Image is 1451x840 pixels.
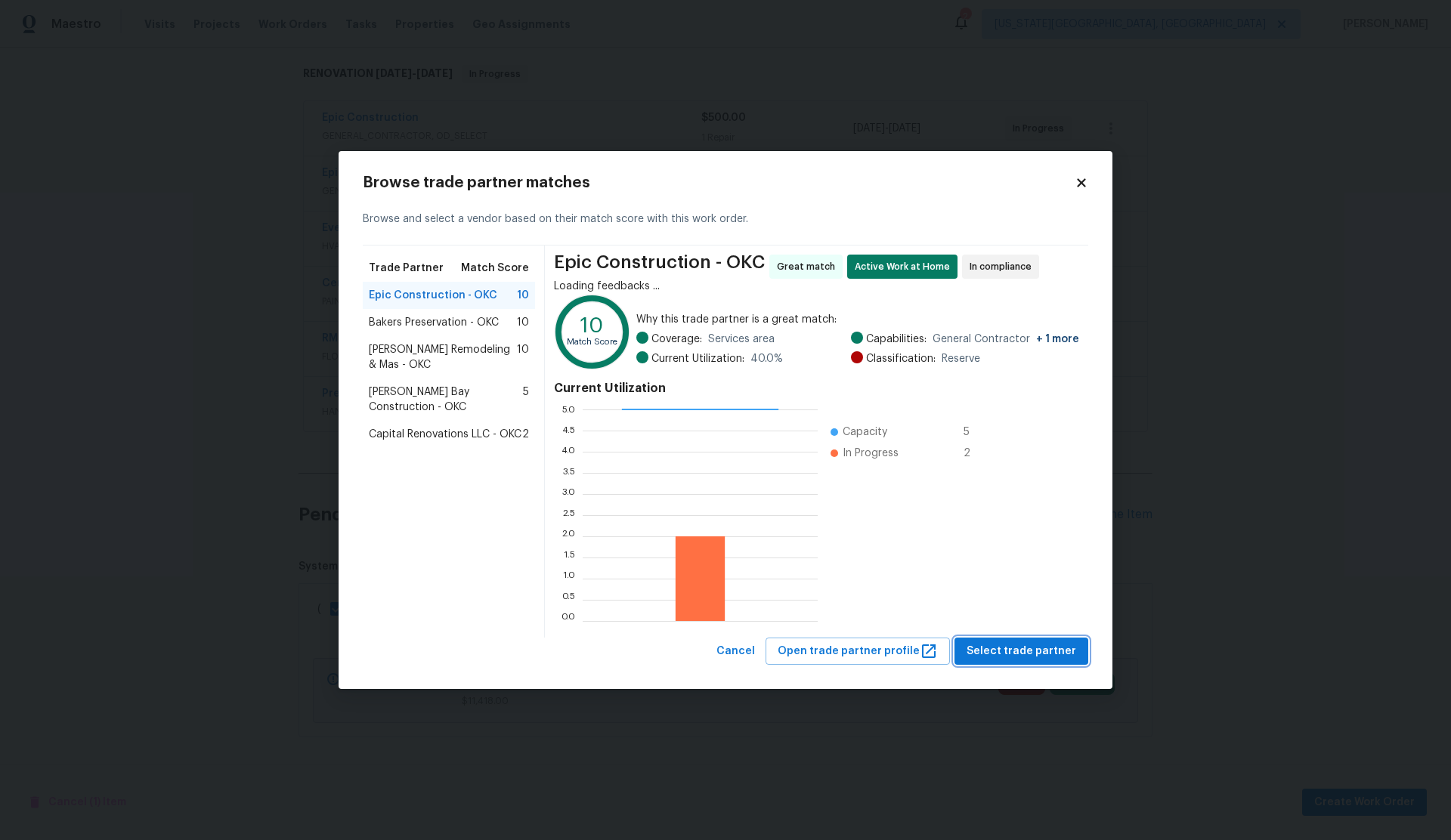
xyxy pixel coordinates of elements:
text: 0.5 [562,594,575,604]
text: 3.5 [562,468,575,477]
span: Match Score [461,261,529,276]
span: Capital Renovations LLC - OKC [369,427,521,442]
span: Great match [777,259,841,274]
span: In compliance [970,259,1038,274]
span: Reserve [942,351,980,366]
text: 10 [580,314,604,335]
text: 1.0 [563,573,575,582]
span: Classification: [866,351,936,366]
h4: Current Utilization [554,381,1079,396]
text: Match Score [567,338,617,346]
span: Epic Construction - OKC [554,255,765,279]
span: + 1 more [1036,334,1079,344]
span: [PERSON_NAME] Bay Construction - OKC [369,384,523,415]
span: Services area [708,332,775,347]
span: 2 [964,446,988,461]
span: 10 [517,342,529,372]
span: 10 [517,288,529,303]
text: 2.5 [562,510,575,519]
text: 2.0 [562,531,575,540]
span: Capacity [843,425,887,440]
span: Epic Construction - OKC [369,288,497,303]
span: [PERSON_NAME] Remodeling & Mas - OKC [369,342,517,372]
text: 5.0 [562,404,575,413]
span: Capabilities: [866,332,927,347]
text: 4.5 [562,425,575,434]
div: Loading feedbacks ... [554,279,1079,294]
span: 40.0 % [750,351,783,366]
button: Cancel [710,638,761,666]
span: Cancel [716,642,755,661]
span: Select trade partner [967,642,1076,661]
span: Bakers Preservation - OKC [369,315,499,330]
span: 5 [523,384,529,415]
text: 4.0 [561,446,575,456]
span: Active Work at Home [855,259,956,274]
span: Current Utilization: [651,351,744,366]
text: 0.0 [561,616,575,625]
button: Select trade partner [954,638,1088,666]
button: Open trade partner profile [766,638,950,666]
span: 2 [522,427,529,442]
span: In Progress [843,446,899,461]
div: Browse and select a vendor based on their match score with this work order. [363,193,1088,246]
span: General Contractor [933,332,1079,347]
h2: Browse trade partner matches [363,175,1075,190]
span: Open trade partner profile [778,642,938,661]
text: 3.0 [562,489,575,498]
span: Trade Partner [369,261,444,276]
text: 1.5 [564,552,575,561]
span: Why this trade partner is a great match: [636,312,1079,327]
span: Coverage: [651,332,702,347]
span: 10 [517,315,529,330]
span: 5 [964,425,988,440]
